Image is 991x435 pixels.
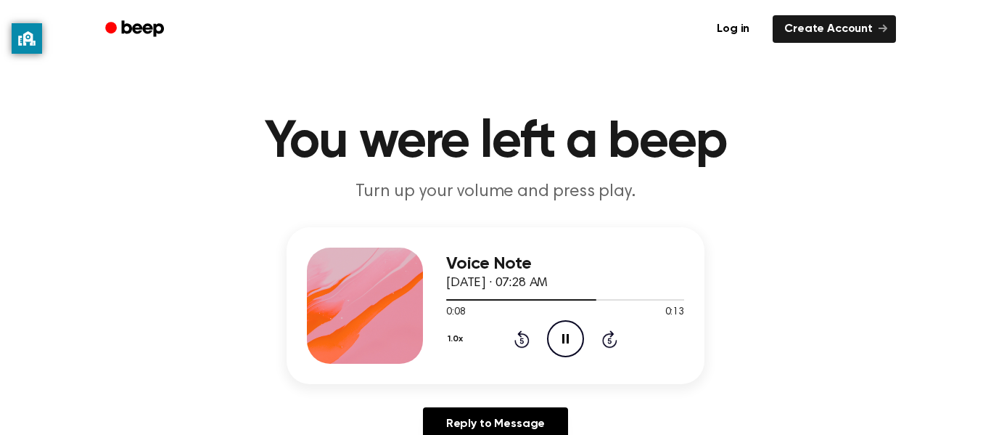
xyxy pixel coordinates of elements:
[217,180,774,204] p: Turn up your volume and press play.
[446,277,548,290] span: [DATE] · 07:28 AM
[95,15,177,44] a: Beep
[446,305,465,320] span: 0:08
[446,254,684,274] h3: Voice Note
[446,327,468,351] button: 1.0x
[12,23,42,54] button: privacy banner
[773,15,896,43] a: Create Account
[124,116,867,168] h1: You were left a beep
[665,305,684,320] span: 0:13
[702,12,764,46] a: Log in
